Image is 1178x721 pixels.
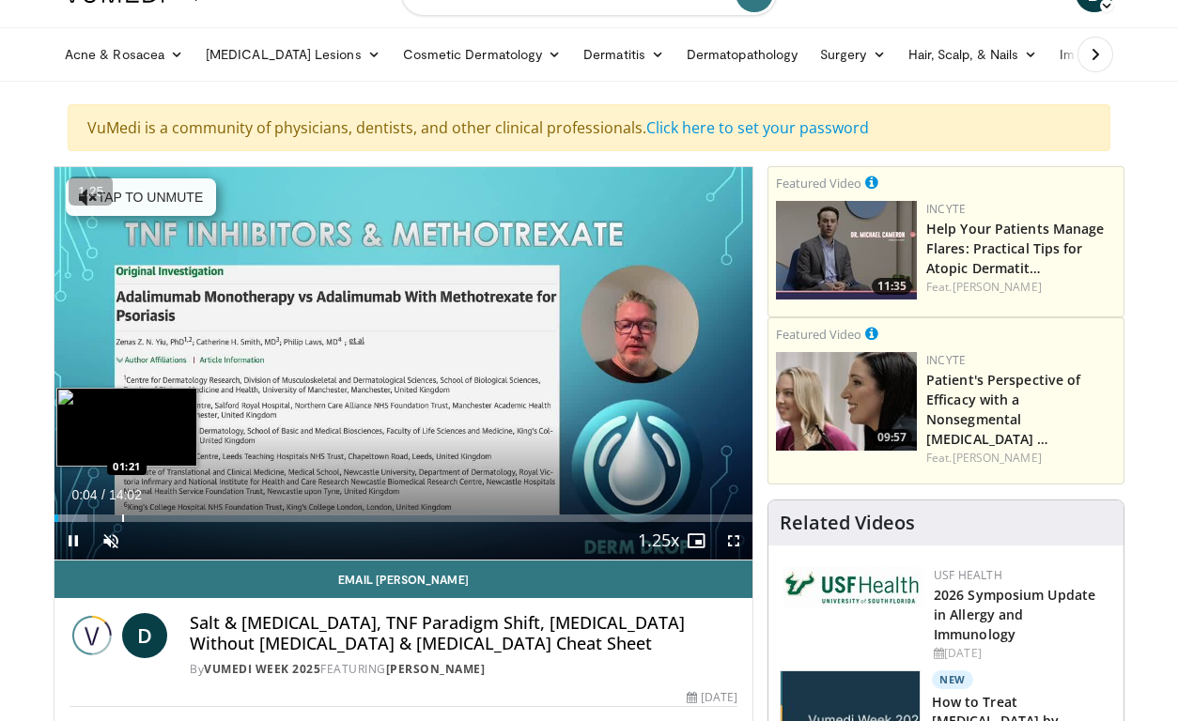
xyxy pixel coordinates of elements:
a: USF Health [934,567,1002,583]
span: 14:02 [109,487,142,502]
a: [PERSON_NAME] [953,450,1042,466]
a: Patient's Perspective of Efficacy with a Nonsegmental [MEDICAL_DATA] … [926,371,1080,448]
a: Dermatitis [572,36,675,73]
a: Incyte [926,352,966,368]
div: By FEATURING [190,661,737,678]
div: Progress Bar [54,514,752,522]
video-js: Video Player [54,167,752,560]
a: Surgery [809,36,897,73]
div: VuMedi is a community of physicians, dentists, and other clinical professionals. [68,104,1110,151]
a: [MEDICAL_DATA] Lesions [194,36,392,73]
a: Incyte [926,201,966,217]
a: Dermatopathology [675,36,809,73]
button: Playback Rate [640,522,677,560]
div: Feat. [926,450,1116,467]
small: Featured Video [776,175,861,192]
button: Tap to unmute [66,178,216,216]
a: Help Your Patients Manage Flares: Practical Tips for Atopic Dermatit… [926,220,1105,277]
img: 2c48d197-61e9-423b-8908-6c4d7e1deb64.png.150x105_q85_crop-smart_upscale.jpg [776,352,917,451]
a: 09:57 [776,352,917,451]
h4: Salt & [MEDICAL_DATA], TNF Paradigm Shift, [MEDICAL_DATA] Without [MEDICAL_DATA] & [MEDICAL_DATA]... [190,613,737,653]
span: / [101,487,105,502]
a: Acne & Rosacea [54,36,194,73]
a: Email [PERSON_NAME] [54,560,752,598]
button: Fullscreen [715,522,752,560]
a: Cosmetic Dermatology [392,36,572,73]
a: 11:35 [776,201,917,299]
button: Unmute [92,522,130,560]
span: 09:57 [872,429,912,446]
img: Vumedi Week 2025 [70,613,115,658]
img: 6ba8804a-8538-4002-95e7-a8f8012d4a11.png.150x105_q85_autocrop_double_scale_upscale_version-0.2.jpg [783,567,924,608]
button: Enable picture-in-picture mode [677,522,715,560]
a: D [122,613,167,658]
p: New [932,670,973,689]
img: 601112bd-de26-4187-b266-f7c9c3587f14.png.150x105_q85_crop-smart_upscale.jpg [776,201,917,299]
button: Pause [54,522,92,560]
a: Vumedi Week 2025 [204,661,320,677]
a: Click here to set your password [646,117,869,138]
img: image.jpeg [56,388,197,467]
div: Feat. [926,279,1116,296]
span: 11:35 [872,278,912,295]
h4: Related Videos [780,512,915,534]
div: [DATE] [934,645,1108,662]
small: Featured Video [776,326,861,343]
div: [DATE] [687,689,737,706]
span: 0:04 [71,487,97,502]
a: 2026 Symposium Update in Allergy and Immunology [934,586,1095,643]
a: Hair, Scalp, & Nails [897,36,1048,73]
a: [PERSON_NAME] [953,279,1042,295]
a: [PERSON_NAME] [386,661,486,677]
